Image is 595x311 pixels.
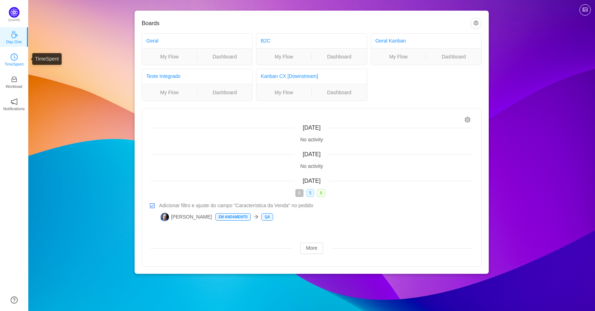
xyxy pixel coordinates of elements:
[11,98,18,105] i: icon: notification
[160,213,212,221] span: [PERSON_NAME]
[151,163,473,170] div: No activity
[371,53,426,61] a: My Flow
[142,20,470,27] h3: Boards
[11,53,18,61] i: icon: clock-circle
[146,38,158,44] a: Geral
[146,73,181,79] a: Teste Integrado
[197,53,253,61] a: Dashboard
[11,78,18,85] a: icon: inboxWorkload
[11,296,18,304] a: icon: question-circle
[159,202,313,209] span: Adicionar filtro e ajuste do campo "Característica da Venda" no pedido
[306,189,314,197] span: 5
[11,33,18,40] a: icon: coffeeDay One
[197,89,253,96] a: Dashboard
[11,31,18,38] i: icon: coffee
[312,53,367,61] a: Dashboard
[295,189,304,197] span: 6
[261,38,270,44] a: B2C
[6,39,22,45] p: Day One
[300,243,323,254] button: More
[465,117,471,123] i: icon: setting
[9,7,19,18] img: Quantify
[8,18,20,23] p: Quantify
[6,83,22,90] p: Workload
[256,89,311,96] a: My Flow
[11,56,18,63] a: icon: clock-circleTimeSpent
[256,53,311,61] a: My Flow
[426,53,481,61] a: Dashboard
[142,89,197,96] a: My Flow
[303,125,321,131] span: [DATE]
[151,136,473,143] div: No activity
[160,213,169,221] img: ET
[142,53,197,61] a: My Flow
[312,89,367,96] a: Dashboard
[5,61,24,67] p: TimeSpent
[261,73,318,79] a: Kanban CX [Downstream]
[254,214,259,219] i: icon: arrow-right
[11,100,18,107] a: icon: notificationNotifications
[159,202,473,209] a: Adicionar filtro e ajuste do campo "Característica da Venda" no pedido
[262,214,273,220] p: QA
[11,76,18,83] i: icon: inbox
[317,189,325,197] span: 8
[579,4,591,16] button: icon: picture
[375,38,406,44] a: Geral Kanban
[470,18,482,29] button: icon: setting
[216,214,250,220] p: Em andamento
[303,178,321,184] span: [DATE]
[303,151,321,157] span: [DATE]
[3,106,25,112] p: Notifications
